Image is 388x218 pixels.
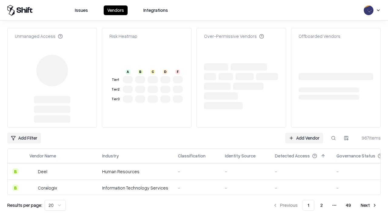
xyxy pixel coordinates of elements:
div: Tier 1 [111,77,120,82]
button: 2 [316,200,328,211]
button: Add Filter [7,133,41,144]
div: - [275,168,327,175]
div: Information Technology Services [102,185,168,191]
button: Vendors [104,5,128,15]
div: D [163,69,168,74]
div: Risk Heatmap [109,33,137,39]
div: C [150,69,155,74]
div: 967 items [356,135,381,141]
div: Human Resources [102,168,168,175]
button: Next [357,200,381,211]
p: Results per page: [7,202,42,208]
div: - [275,185,327,191]
div: - [225,185,265,191]
div: Governance Status [336,153,375,159]
div: B [138,69,143,74]
div: - [178,168,215,175]
div: Vendor Name [29,153,56,159]
div: Unmanaged Access [15,33,63,39]
div: - [225,168,265,175]
div: A [125,69,130,74]
img: Coralogix [29,185,35,191]
button: Integrations [140,5,172,15]
div: Tier 2 [111,87,120,92]
button: 49 [341,200,356,211]
div: Coralogix [38,185,57,191]
div: B [12,185,18,191]
div: Tier 3 [111,97,120,102]
div: - [178,185,215,191]
button: 1 [303,200,314,211]
a: Add Vendor [285,133,323,144]
div: B [12,168,18,174]
div: Classification [178,153,206,159]
img: Deel [29,168,35,174]
nav: pagination [269,200,381,211]
div: Deel [38,168,47,175]
div: Identity Source [225,153,256,159]
div: Offboarded Vendors [299,33,340,39]
div: Detected Access [275,153,310,159]
div: F [175,69,180,74]
div: Industry [102,153,119,159]
button: Issues [71,5,92,15]
div: Over-Permissive Vendors [204,33,264,39]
